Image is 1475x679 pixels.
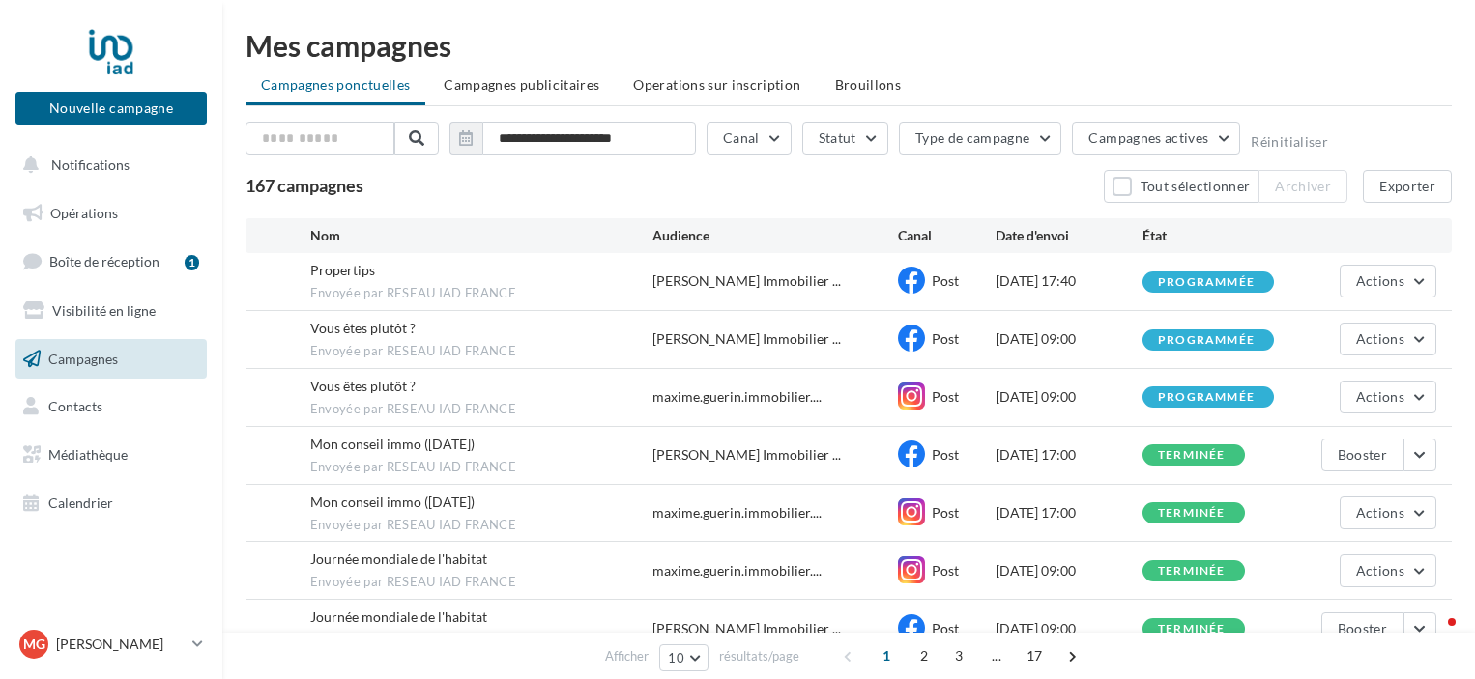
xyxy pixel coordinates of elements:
a: Boîte de réception1 [12,240,211,282]
span: 17 [1019,640,1051,671]
span: Campagnes actives [1088,129,1208,146]
span: Operations sur inscription [633,76,800,93]
button: Actions [1340,496,1436,529]
button: Exporter [1363,170,1452,203]
span: Journée mondiale de l'habitat [310,551,487,567]
button: Réinitialiser [1251,134,1328,150]
span: Post [932,562,959,579]
span: Médiathèque [48,446,128,463]
button: Actions [1340,323,1436,355]
div: terminée [1158,565,1226,578]
span: Envoyée par RESEAU IAD FRANCE [310,517,653,534]
span: Mon conseil immo (Halloween) [310,494,475,510]
div: programmée [1158,334,1255,347]
span: Vous êtes plutôt ? [310,320,416,336]
span: Notifications [51,156,130,173]
button: Actions [1340,381,1436,413]
span: Opérations [50,205,118,221]
span: [PERSON_NAME] Immobilier ... [652,445,841,465]
a: Calendrier [12,483,211,523]
span: Afficher [605,647,649,665]
p: [PERSON_NAME] [56,635,185,654]
div: [DATE] 09:00 [996,329,1142,349]
span: Post [932,330,959,347]
button: Actions [1340,265,1436,297]
span: Post [932,620,959,637]
a: MG [PERSON_NAME] [15,626,207,663]
a: Campagnes [12,339,211,380]
span: Post [932,446,959,463]
span: Actions [1356,562,1404,579]
span: 3 [943,640,974,671]
div: programmée [1158,276,1255,289]
a: Contacts [12,386,211,427]
div: terminée [1158,507,1226,520]
div: Audience [652,226,897,245]
span: Propertips [310,262,375,278]
button: Notifications [12,145,203,185]
span: maxime.guerin.immobilier.... [652,503,822,523]
span: Vous êtes plutôt ? [310,378,416,394]
span: Envoyée par RESEAU IAD FRANCE [310,574,653,591]
button: Tout sélectionner [1104,170,1258,203]
div: [DATE] 17:40 [996,271,1142,291]
span: Actions [1356,388,1404,405]
button: Booster [1321,612,1403,645]
span: Calendrier [48,495,113,511]
div: État [1142,226,1289,245]
span: maxime.guerin.immobilier.... [652,387,822,407]
span: maxime.guerin.immobilier.... [652,561,822,580]
button: 10 [659,644,709,671]
button: Canal [707,122,792,155]
div: 1 [185,255,199,270]
span: Campagnes [48,350,118,366]
div: terminée [1158,449,1226,462]
button: Type de campagne [899,122,1062,155]
span: Envoyée par RESEAU IAD FRANCE [310,343,653,360]
button: Actions [1340,554,1436,587]
span: Post [932,504,959,521]
span: résultats/page [719,647,799,665]
span: 167 campagnes [246,175,363,196]
span: Journée mondiale de l'habitat [310,608,487,625]
span: ... [981,640,1012,671]
span: [PERSON_NAME] Immobilier ... [652,271,841,291]
div: Nom [310,226,653,245]
span: Envoyée par RESEAU IAD FRANCE [310,459,653,476]
a: Opérations [12,193,211,234]
div: terminée [1158,623,1226,636]
span: Post [932,272,959,289]
span: Actions [1356,330,1404,347]
span: Visibilité en ligne [52,302,156,319]
span: Post [932,388,959,405]
button: Campagnes actives [1072,122,1240,155]
span: 2 [909,640,940,671]
div: Canal [898,226,996,245]
span: Brouillons [835,76,902,93]
div: Mes campagnes [246,31,1452,60]
a: Visibilité en ligne [12,291,211,331]
div: [DATE] 09:00 [996,619,1142,638]
span: 1 [871,640,902,671]
span: Envoyée par RESEAU IAD FRANCE [310,401,653,418]
span: [PERSON_NAME] Immobilier ... [652,329,841,349]
div: Date d'envoi [996,226,1142,245]
a: Médiathèque [12,435,211,475]
span: Boîte de réception [49,253,159,269]
div: [DATE] 17:00 [996,445,1142,465]
span: 10 [668,650,684,665]
iframe: Intercom live chat [1409,613,1456,660]
div: [DATE] 09:00 [996,387,1142,407]
span: Contacts [48,398,102,414]
button: Booster [1321,439,1403,471]
button: Nouvelle campagne [15,92,207,125]
div: [DATE] 17:00 [996,503,1142,523]
span: Actions [1356,272,1404,289]
span: Actions [1356,504,1404,521]
button: Statut [802,122,888,155]
span: [PERSON_NAME] Immobilier ... [652,619,841,638]
span: Mon conseil immo (Halloween) [310,436,475,452]
div: [DATE] 09:00 [996,561,1142,580]
span: MG [23,635,45,654]
div: programmée [1158,391,1255,404]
